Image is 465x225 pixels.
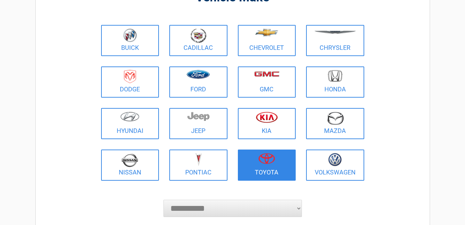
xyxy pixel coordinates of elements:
[101,108,159,139] a: Hyundai
[258,153,275,164] img: toyota
[254,71,279,77] img: gmc
[195,153,202,166] img: pontiac
[238,150,296,181] a: Toyota
[187,111,209,121] img: jeep
[122,153,138,167] img: nissan
[190,28,206,43] img: cadillac
[124,70,136,83] img: dodge
[314,31,356,34] img: chrysler
[169,66,227,98] a: Ford
[306,66,364,98] a: Honda
[169,108,227,139] a: Jeep
[101,25,159,56] a: Buick
[238,25,296,56] a: Chevrolet
[238,108,296,139] a: Kia
[120,111,140,121] img: hyundai
[238,66,296,98] a: GMC
[169,150,227,181] a: Pontiac
[306,25,364,56] a: Chrysler
[327,111,344,125] img: mazda
[101,66,159,98] a: Dodge
[255,29,278,36] img: chevrolet
[306,150,364,181] a: Volkswagen
[328,70,342,82] img: honda
[169,25,227,56] a: Cadillac
[123,28,137,42] img: buick
[328,153,342,166] img: volkswagen
[101,150,159,181] a: Nissan
[256,111,278,123] img: kia
[306,108,364,139] a: Mazda
[187,70,210,79] img: ford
